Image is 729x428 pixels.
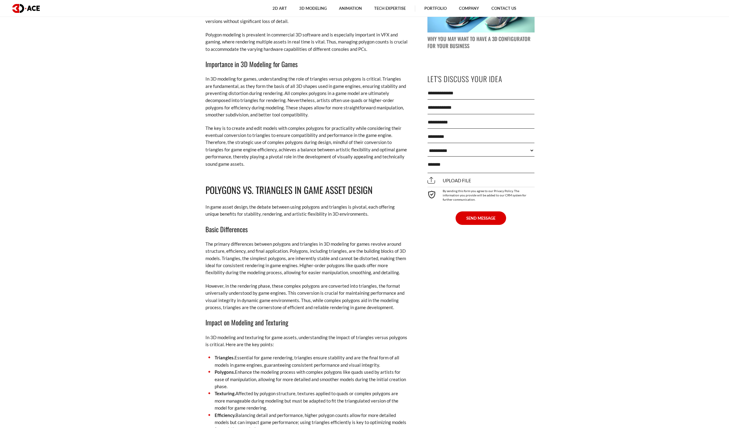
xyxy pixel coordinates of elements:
[205,59,408,69] h3: Importance in 3D Modeling for Games
[215,369,235,375] strong: Polygons.
[427,178,471,183] span: Upload file
[205,282,408,311] p: However, in the rendering phase, these complex polygons are converted into triangles, the format ...
[205,317,408,328] h3: Impact on Modeling and Texturing
[205,125,408,168] p: The key is to create and edit models with complex polygons for practicality while considering the...
[215,412,235,418] strong: Efficiency.
[427,72,535,86] p: Let's Discuss Your Idea
[215,391,235,396] strong: Texturing.
[205,390,408,411] li: Affected by polygon structure, textures applied to quads or complex polygons are more manageable ...
[205,224,408,234] h3: Basic Differences
[205,369,408,390] li: Enhance the modeling process with complex polygons like quads used by artists for ease of manipul...
[205,334,408,348] p: In 3D modeling and texturing for game assets, understanding the impact of triangles versus polygo...
[205,75,408,118] p: In 3D modeling for games, understanding the role of triangles versus polygons is critical. Triang...
[205,241,408,276] p: The primary differences between polygons and triangles in 3D modeling for games revolve around st...
[427,36,535,50] p: Why You May Want to Have a 3D Configurator for Your Business
[456,211,506,225] button: SEND MESSAGE
[205,31,408,53] p: Polygon modeling is prevalent in commercial 3D software and is especially important in VFX and ga...
[215,355,235,360] strong: Triangles.
[205,354,408,369] li: Essential for game rendering, triangles ensure stability and are the final form of all models in ...
[205,203,408,218] p: In game asset design, the debate between using polygons and triangles is pivotal, each offering u...
[427,187,535,202] div: By sending this form you agree to our Privacy Policy. The information you provide will be added t...
[12,4,40,13] img: logo dark
[205,183,408,197] h2: Polygons vs. Triangles in Game Asset Design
